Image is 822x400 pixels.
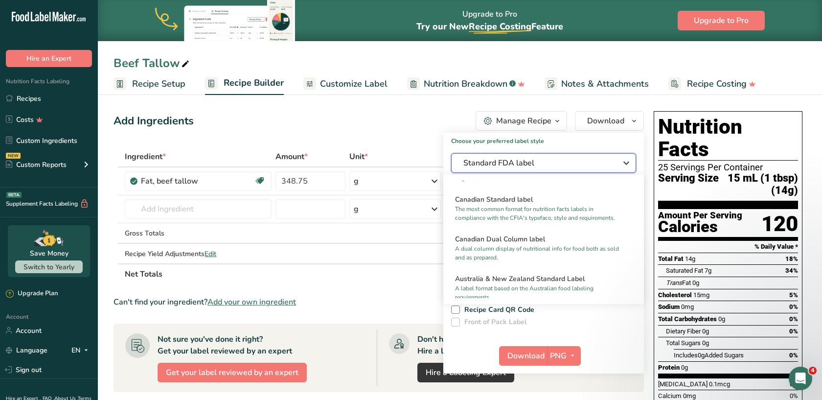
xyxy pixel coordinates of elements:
span: Download [587,115,624,127]
span: Edit [205,249,216,259]
span: Cholesterol [658,291,692,299]
span: Unit [349,151,368,163]
span: 0% [789,328,798,335]
button: Upgrade to Pro [678,11,765,30]
div: Add Ingredients [114,113,194,129]
span: Get your label reviewed by an expert [166,367,298,378]
span: Recipe Setup [132,77,185,91]
span: 4 [809,367,817,375]
span: Dietary Fiber [666,328,701,335]
span: [MEDICAL_DATA] [658,380,708,388]
th: Net Totals [123,263,517,284]
span: Sodium [658,303,680,310]
span: 0g [692,279,699,286]
div: Calories [658,220,742,234]
span: Recipe Costing [687,77,747,91]
input: Add Ingredient [125,199,272,219]
span: 0g [718,315,725,323]
div: Custom Reports [6,160,67,170]
div: Amount Per Serving [658,211,742,220]
span: Calcium [658,392,682,400]
span: 34% [785,267,798,274]
div: g [354,175,359,187]
h1: Nutrition Facts [658,116,798,161]
h2: Australia & New Zealand Standard Label [455,274,632,284]
a: Recipe Costing [668,73,756,95]
div: Recipe Yield Adjustments [125,249,272,259]
p: The most common format for nutrition facts labels in compliance with the CFIA's typeface, style a... [455,205,623,222]
span: 0g [702,339,709,347]
div: Upgrade Plan [6,289,58,299]
div: Not sure you've done it right? Get your label reviewed by an expert [158,333,292,357]
div: NEW [6,153,21,159]
a: Hire a Labeling Expert [417,363,514,382]
span: Total Sugars [666,339,701,347]
p: A label format based on the Australian food labeling requirements. [455,284,623,302]
span: 5% [789,291,798,299]
div: Gross Totals [125,228,272,238]
div: BETA [6,192,22,198]
span: Saturated Fat [666,267,703,274]
span: 14g [685,255,695,262]
span: 0mg [683,392,696,400]
span: Serving Size [658,172,719,196]
div: Manage Recipe [496,115,551,127]
div: Fat, beef tallow [141,175,254,187]
span: Ingredient [125,151,166,163]
p: A dual column display of nutritional info for food both as sold and as prepared. [455,244,623,262]
span: 0% [789,352,798,359]
button: PNG [547,346,581,366]
button: Switch to Yearly [15,260,83,273]
a: Language [6,342,47,359]
span: Notes & Attachments [561,77,649,91]
span: Switch to Yearly [23,262,74,272]
span: Customize Label [320,77,388,91]
span: Add your own ingredient [207,296,296,308]
span: Standard FDA label [463,157,610,169]
span: 0g [698,352,705,359]
div: Upgrade to Pro [416,0,563,41]
button: Manage Recipe [476,111,567,131]
button: Standard FDA label [451,153,636,173]
span: Recipe Card QR Code [460,306,535,314]
div: 25 Servings Per Container [658,163,798,172]
span: Total Carbohydrates [658,315,717,323]
h1: Choose your preferred label style [443,133,644,145]
div: g [354,203,359,215]
h2: Canadian Standard label [455,194,632,205]
button: Download [499,346,547,366]
span: Front of Pack Label [460,318,527,327]
button: Hire an Expert [6,50,92,67]
button: Download [575,111,644,131]
span: 0mg [681,303,694,310]
div: Don't have time to do it? Hire a labeling expert to do it for you [417,333,551,357]
span: 0g [702,328,709,335]
span: Upgrade to Pro [694,15,749,26]
a: Notes & Attachments [545,73,649,95]
div: 120 [761,211,798,237]
span: Nutrition Breakdown [424,77,507,91]
span: Fat [666,279,691,286]
a: Recipe Builder [205,72,284,95]
span: 0% [789,315,798,323]
span: PNG [550,350,567,362]
button: Get your label reviewed by an expert [158,363,307,382]
a: Recipe Setup [114,73,185,95]
div: Can't find your ingredient? [114,296,644,308]
span: Download [507,350,545,362]
div: Beef Tallow [114,54,191,72]
span: 15 mL (1 tbsp) (14g) [719,172,798,196]
i: Trans [666,279,682,286]
span: 15mg [693,291,709,299]
span: Includes Added Sugars [674,352,744,359]
span: Protein [658,364,680,371]
a: Nutrition Breakdown [407,73,525,95]
span: Total Fat [658,255,684,262]
span: 0% [789,303,798,310]
span: 0% [790,392,798,400]
section: % Daily Value * [658,241,798,253]
span: Try our New Feature [416,21,563,32]
h2: Canadian Dual Column label [455,234,632,244]
span: 0g [681,364,688,371]
span: Recipe Costing [469,21,531,32]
